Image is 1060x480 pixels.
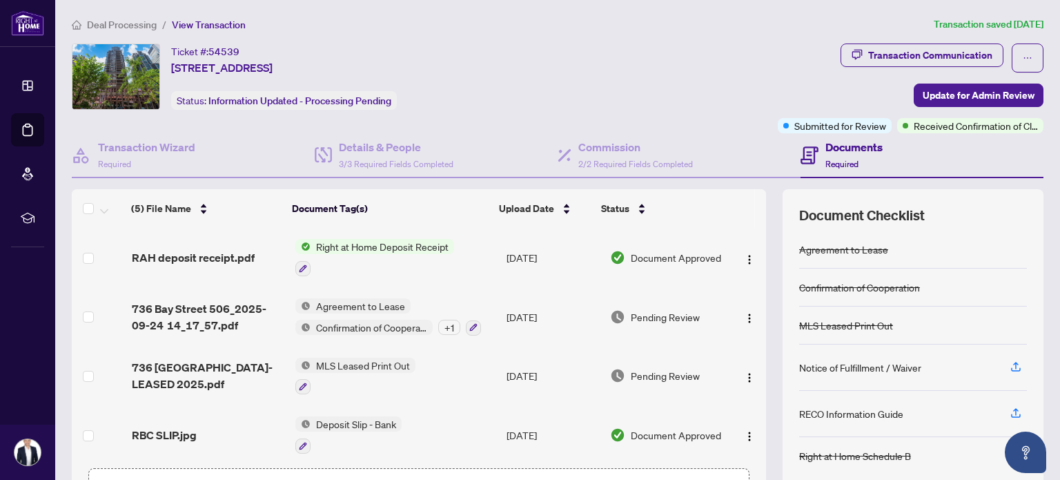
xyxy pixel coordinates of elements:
[295,298,481,336] button: Status IconAgreement to LeaseStatus IconConfirmation of Cooperation+1
[825,139,883,155] h4: Documents
[286,189,493,228] th: Document Tag(s)
[339,159,453,169] span: 3/3 Required Fields Completed
[171,44,239,59] div: Ticket #:
[799,318,893,333] div: MLS Leased Print Out
[914,118,1038,133] span: Received Confirmation of Closing
[499,201,554,216] span: Upload Date
[311,358,415,373] span: MLS Leased Print Out
[208,95,391,107] span: Information Updated - Processing Pending
[744,313,755,324] img: Logo
[172,19,246,31] span: View Transaction
[501,287,605,347] td: [DATE]
[841,44,1003,67] button: Transaction Communication
[98,139,195,155] h4: Transaction Wizard
[87,19,157,31] span: Deal Processing
[132,300,284,334] span: 736 Bay Street 506_2025-09-24 14_17_57.pdf
[825,159,858,169] span: Required
[868,44,992,66] div: Transaction Communication
[132,427,197,443] span: RBC SLIP.jpg
[799,360,921,375] div: Notice of Fulfillment / Waiver
[799,242,888,257] div: Agreement to Lease
[738,247,760,269] button: Logo
[601,201,629,216] span: Status
[501,347,605,406] td: [DATE]
[98,159,131,169] span: Required
[295,358,415,395] button: Status IconMLS Leased Print Out
[738,424,760,446] button: Logo
[295,416,402,454] button: Status IconDeposit Slip - Bank
[610,250,625,265] img: Document Status
[72,44,159,109] img: IMG-C12272389_1.jpg
[171,91,397,110] div: Status:
[578,159,693,169] span: 2/2 Required Fields Completed
[72,20,81,30] span: home
[610,368,625,383] img: Document Status
[311,239,454,254] span: Right at Home Deposit Receipt
[295,239,311,254] img: Status Icon
[794,118,886,133] span: Submitted for Review
[738,365,760,387] button: Logo
[738,306,760,328] button: Logo
[11,10,44,36] img: logo
[596,189,720,228] th: Status
[295,358,311,373] img: Status Icon
[501,228,605,287] td: [DATE]
[295,239,454,276] button: Status IconRight at Home Deposit Receipt
[132,249,255,266] span: RAH deposit receipt.pdf
[631,309,700,325] span: Pending Review
[162,17,166,32] li: /
[914,84,1043,107] button: Update for Admin Review
[132,359,284,392] span: 736 [GEOGRAPHIC_DATA]- LEASED 2025.pdf
[171,59,273,76] span: [STREET_ADDRESS]
[923,84,1034,106] span: Update for Admin Review
[799,406,903,421] div: RECO Information Guide
[744,431,755,442] img: Logo
[438,320,460,335] div: + 1
[295,298,311,314] img: Status Icon
[126,189,286,228] th: (5) File Name
[610,309,625,325] img: Document Status
[799,448,911,463] div: Right at Home Schedule B
[799,206,925,225] span: Document Checklist
[631,428,721,443] span: Document Approved
[295,320,311,335] img: Status Icon
[578,139,693,155] h4: Commission
[311,416,402,432] span: Deposit Slip - Bank
[311,298,411,314] span: Agreement to Lease
[610,428,625,443] img: Document Status
[799,280,920,295] div: Confirmation of Cooperation
[744,372,755,383] img: Logo
[631,250,721,265] span: Document Approved
[631,368,700,383] span: Pending Review
[1005,432,1046,473] button: Open asap
[339,139,453,155] h4: Details & People
[131,201,191,216] span: (5) File Name
[501,405,605,465] td: [DATE]
[1023,53,1032,63] span: ellipsis
[493,189,596,228] th: Upload Date
[744,254,755,265] img: Logo
[934,17,1043,32] article: Transaction saved [DATE]
[208,46,239,58] span: 54539
[14,439,41,465] img: Profile Icon
[311,320,433,335] span: Confirmation of Cooperation
[295,416,311,432] img: Status Icon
